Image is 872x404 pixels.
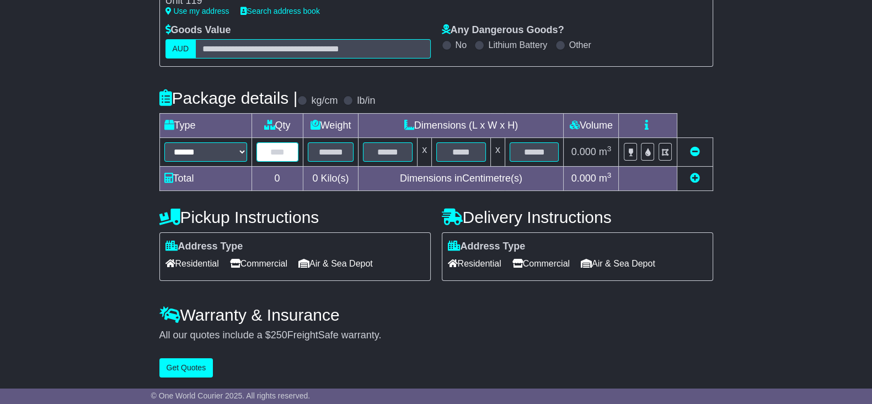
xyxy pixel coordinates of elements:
[607,145,612,153] sup: 3
[230,255,287,272] span: Commercial
[312,173,318,184] span: 0
[159,166,252,190] td: Total
[581,255,655,272] span: Air & Sea Depot
[359,113,564,137] td: Dimensions (L x W x H)
[512,255,570,272] span: Commercial
[442,24,564,36] label: Any Dangerous Goods?
[159,329,713,342] div: All our quotes include a $ FreightSafe warranty.
[165,241,243,253] label: Address Type
[599,146,612,157] span: m
[240,7,320,15] a: Search address book
[456,40,467,50] label: No
[490,137,505,166] td: x
[569,40,591,50] label: Other
[159,306,713,324] h4: Warranty & Insurance
[165,24,231,36] label: Goods Value
[165,255,219,272] span: Residential
[690,173,700,184] a: Add new item
[165,39,196,59] label: AUD
[357,95,375,107] label: lb/in
[252,166,303,190] td: 0
[159,89,298,107] h4: Package details |
[303,113,359,137] td: Weight
[165,7,229,15] a: Use my address
[571,146,596,157] span: 0.000
[159,113,252,137] td: Type
[488,40,547,50] label: Lithium Battery
[298,255,373,272] span: Air & Sea Depot
[311,95,338,107] label: kg/cm
[252,113,303,137] td: Qty
[159,208,431,226] h4: Pickup Instructions
[599,173,612,184] span: m
[271,329,287,341] span: 250
[303,166,359,190] td: Kilo(s)
[564,113,619,137] td: Volume
[442,208,713,226] h4: Delivery Instructions
[571,173,596,184] span: 0.000
[607,171,612,179] sup: 3
[690,146,700,157] a: Remove this item
[151,391,311,400] span: © One World Courier 2025. All rights reserved.
[418,137,432,166] td: x
[359,166,564,190] td: Dimensions in Centimetre(s)
[448,255,501,272] span: Residential
[448,241,526,253] label: Address Type
[159,358,213,378] button: Get Quotes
